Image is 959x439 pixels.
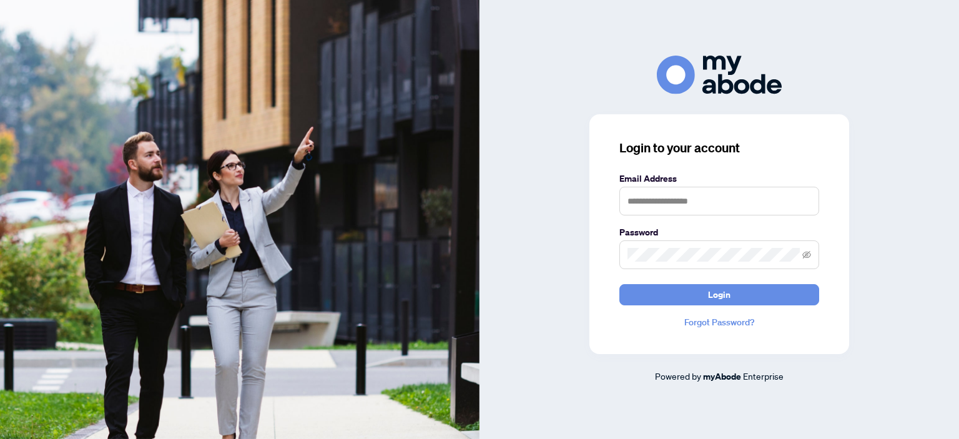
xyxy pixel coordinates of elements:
[802,250,811,259] span: eye-invisible
[619,172,819,185] label: Email Address
[703,370,741,383] a: myAbode
[708,285,730,305] span: Login
[619,315,819,329] a: Forgot Password?
[619,139,819,157] h3: Login to your account
[655,370,701,382] span: Powered by
[657,56,782,94] img: ma-logo
[619,225,819,239] label: Password
[743,370,784,382] span: Enterprise
[619,284,819,305] button: Login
